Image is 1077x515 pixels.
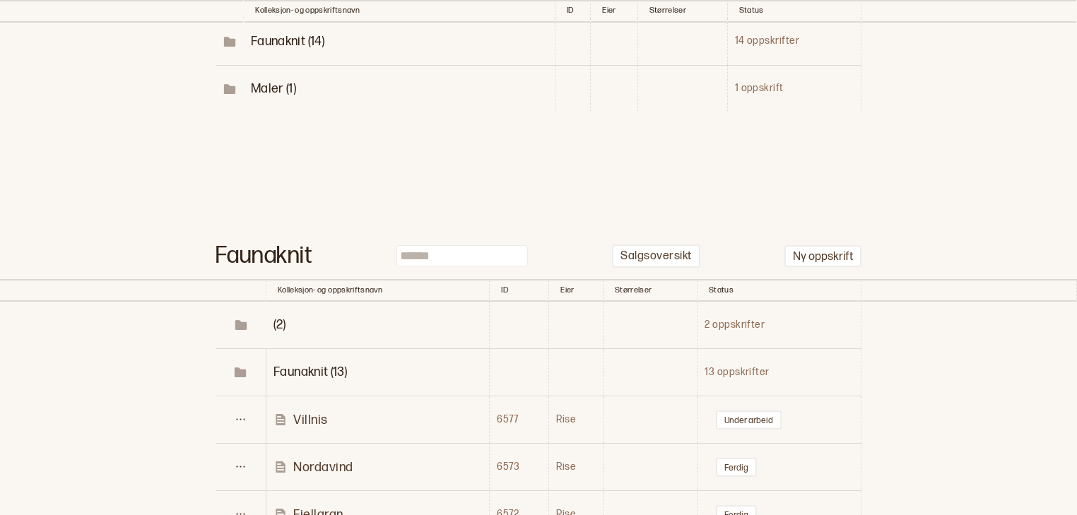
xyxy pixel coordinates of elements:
[293,459,353,475] p: Nordavind
[698,279,861,302] th: Toggle SortBy
[216,318,266,332] span: Toggle Row Expanded
[251,81,296,96] span: Toggle Row Expanded
[273,459,488,475] a: Nordavind
[549,396,604,444] td: Rise
[266,279,490,302] th: Kolleksjon- og oppskriftsnavn
[698,302,861,349] td: 2 oppskrifter
[216,249,312,264] h1: Faunaknit
[216,365,265,379] span: Toggle Row Expanded
[216,82,243,96] span: Toggle Row Expanded
[612,244,700,268] button: Salgsoversikt
[273,412,488,428] a: Villnis
[716,458,757,477] button: Ferdig
[490,279,549,302] th: Toggle SortBy
[293,412,328,428] p: Villnis
[490,444,549,491] td: 6573
[549,279,604,302] th: Toggle SortBy
[784,245,861,267] button: Ny oppskrift
[216,279,266,302] th: Toggle SortBy
[727,65,861,112] td: 1 oppskrift
[698,349,861,396] td: 13 oppskrifter
[727,18,861,65] td: 14 oppskrifter
[216,35,243,49] span: Toggle Row Expanded
[251,34,324,49] span: Toggle Row Expanded
[490,396,549,444] td: 6577
[716,410,782,430] button: Under arbeid
[273,317,286,332] span: Toggle Row Expanded
[273,365,347,379] span: Toggle Row Expanded
[604,279,698,302] th: Toggle SortBy
[549,444,604,491] td: Rise
[620,249,691,264] p: Salgsoversikt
